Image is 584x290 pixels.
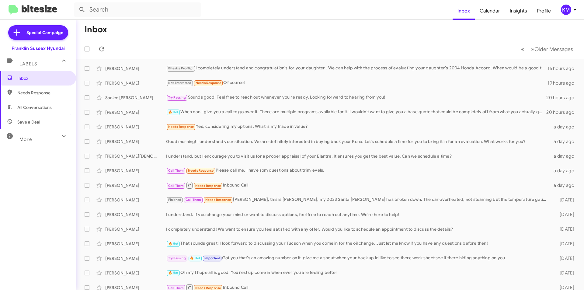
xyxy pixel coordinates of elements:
div: [DATE] [550,197,579,203]
div: 19 hours ago [547,80,579,86]
div: I completely understand! We want to ensure you feel satisfied with any offer. Would you like to s... [166,226,550,232]
h1: Inbox [85,25,107,34]
div: [DATE] [550,255,579,261]
span: Try Pausing [168,256,186,260]
div: I understand. If you change your mind or want to discuss options, feel free to reach out anytime.... [166,211,550,218]
div: [PERSON_NAME] [105,109,166,115]
span: Important [204,256,220,260]
div: a day ago [550,124,579,130]
div: a day ago [550,138,579,145]
button: Next [527,43,577,55]
a: Inbox [453,2,475,20]
span: Special Campaign [26,30,63,36]
div: [DATE] [550,211,579,218]
div: Got you that's an amazing number on it. give me a shout when your back up id like to see there wo... [166,255,550,262]
div: 20 hours ago [546,95,579,101]
div: [PERSON_NAME] [105,211,166,218]
div: 16 hours ago [547,65,579,72]
a: Profile [532,2,556,20]
span: Call Them [168,184,184,188]
span: « [521,45,524,53]
div: Oh my I hope all is good. You rest up come in when ever you are feeling better [166,269,550,276]
div: Of course! [166,79,547,86]
div: [PERSON_NAME] [105,138,166,145]
div: [PERSON_NAME] [105,168,166,174]
span: Needs Response [205,198,231,202]
span: Call Them [186,198,201,202]
div: [PERSON_NAME] [105,124,166,130]
div: Franklin Sussex Hyundai [12,45,65,51]
span: Needs Response [168,125,194,129]
span: Finished [168,198,182,202]
button: KM [556,5,577,15]
nav: Page navigation example [517,43,577,55]
div: Sanlee [PERSON_NAME] [105,95,166,101]
span: Needs Response [195,184,221,188]
span: » [531,45,534,53]
div: [PERSON_NAME], this is [PERSON_NAME], my 2033 Santa [PERSON_NAME] has broken down. The car overhe... [166,196,550,203]
div: Sounds good! Feel free to reach out whenever you're ready. Looking forward to hearing from you! [166,94,546,101]
div: [PERSON_NAME] [105,182,166,188]
span: Needs Response [17,90,69,96]
span: Not-Interested [168,81,192,85]
div: [DATE] [550,226,579,232]
div: Inbound Call [166,181,550,189]
div: KM [561,5,571,15]
div: [PERSON_NAME] [105,65,166,72]
input: Search [74,2,201,17]
div: When can I give you a call to go over it. There are multiple programs available for it. I wouldn'... [166,109,546,116]
span: Try Pausing [168,96,186,100]
div: [PERSON_NAME][DEMOGRAPHIC_DATA] [105,153,166,159]
span: Labels [19,61,37,67]
button: Previous [517,43,528,55]
div: a day ago [550,182,579,188]
span: 🔥 Hot [168,110,179,114]
div: [DATE] [550,241,579,247]
div: Yes, considering my options. What is my trade in value? [166,123,550,130]
span: Call Them [168,286,184,290]
span: Needs Response [188,169,214,173]
div: [PERSON_NAME] [105,255,166,261]
div: That sounds great! I look forward to discussing your Tucson when you come in for the oil change. ... [166,240,550,247]
div: a day ago [550,153,579,159]
div: I understand, but I encourage you to visit us for a proper appraisal of your Elantra. It ensures ... [166,153,550,159]
span: All Conversations [17,104,52,110]
span: Call Them [168,169,184,173]
div: [PERSON_NAME] [105,226,166,232]
div: [PERSON_NAME] [105,80,166,86]
span: Bitesize Pro-Tip! [168,66,193,70]
div: Good morning! I understand your situation. We are definitely interested in buying back your Kona.... [166,138,550,145]
span: Save a Deal [17,119,40,125]
span: Needs Response [196,81,221,85]
span: 🔥 Hot [168,271,179,275]
span: 🔥 Hot [190,256,200,260]
div: 20 hours ago [546,109,579,115]
span: Older Messages [534,46,573,53]
div: Please call me. I have som questions about trim levels. [166,167,550,174]
div: I completely understand and congratulation's for your daughter . We can help with the process of ... [166,65,547,72]
span: Inbox [17,75,69,81]
a: Calendar [475,2,505,20]
div: [PERSON_NAME] [105,270,166,276]
div: [PERSON_NAME] [105,241,166,247]
div: a day ago [550,168,579,174]
div: [PERSON_NAME] [105,197,166,203]
a: Special Campaign [8,25,68,40]
span: 🔥 Hot [168,242,179,246]
span: More [19,137,32,142]
div: [DATE] [550,270,579,276]
a: Insights [505,2,532,20]
span: Needs Response [195,286,221,290]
